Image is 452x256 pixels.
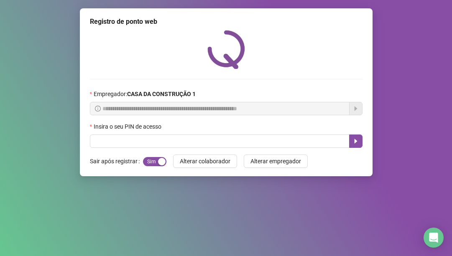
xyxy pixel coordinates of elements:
span: info-circle [95,106,101,112]
label: Insira o seu PIN de acesso [90,122,167,131]
span: Alterar colaborador [180,157,230,166]
div: Open Intercom Messenger [424,228,444,248]
button: Alterar empregador [244,155,308,168]
strong: CASA DA CONSTRUÇÃO 1 [127,91,196,97]
img: QRPoint [207,30,245,69]
div: Registro de ponto web [90,17,363,27]
button: Alterar colaborador [173,155,237,168]
span: Empregador : [94,89,196,99]
label: Sair após registrar [90,155,143,168]
span: caret-right [352,138,359,144]
span: Alterar empregador [250,157,301,166]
